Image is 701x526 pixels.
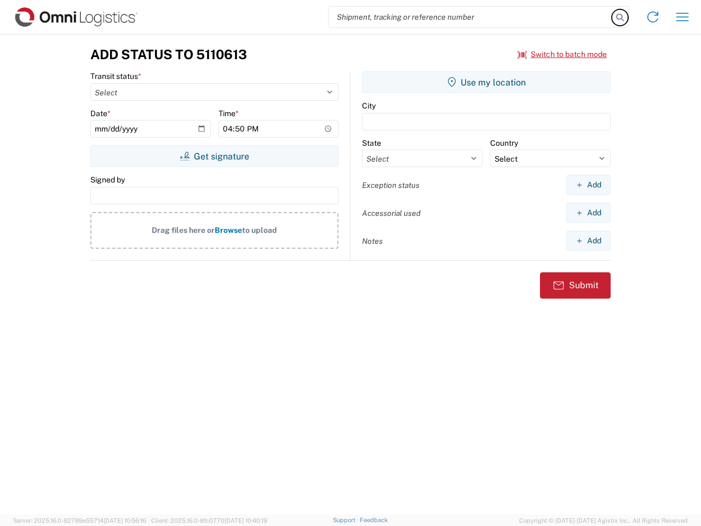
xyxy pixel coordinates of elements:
[362,180,420,190] label: Exception status
[362,138,381,148] label: State
[518,45,607,64] button: Switch to batch mode
[360,517,388,523] a: Feedback
[540,272,611,299] button: Submit
[90,145,338,167] button: Get signature
[519,516,688,525] span: Copyright © [DATE]-[DATE] Agistix Inc., All Rights Reserved
[566,231,611,251] button: Add
[566,203,611,223] button: Add
[333,517,360,523] a: Support
[90,108,111,118] label: Date
[13,517,146,524] span: Server: 2025.16.0-82789e55714
[566,175,611,195] button: Add
[362,236,383,246] label: Notes
[362,101,376,111] label: City
[225,517,267,524] span: [DATE] 10:40:19
[242,226,277,235] span: to upload
[329,7,612,27] input: Shipment, tracking or reference number
[490,138,518,148] label: Country
[362,71,611,93] button: Use my location
[215,226,242,235] span: Browse
[151,517,267,524] span: Client: 2025.16.0-8fc0770
[90,47,247,62] h3: Add Status to 5110613
[152,226,215,235] span: Drag files here or
[104,517,146,524] span: [DATE] 10:56:16
[362,208,421,218] label: Accessorial used
[219,108,239,118] label: Time
[90,175,125,185] label: Signed by
[90,71,141,81] label: Transit status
